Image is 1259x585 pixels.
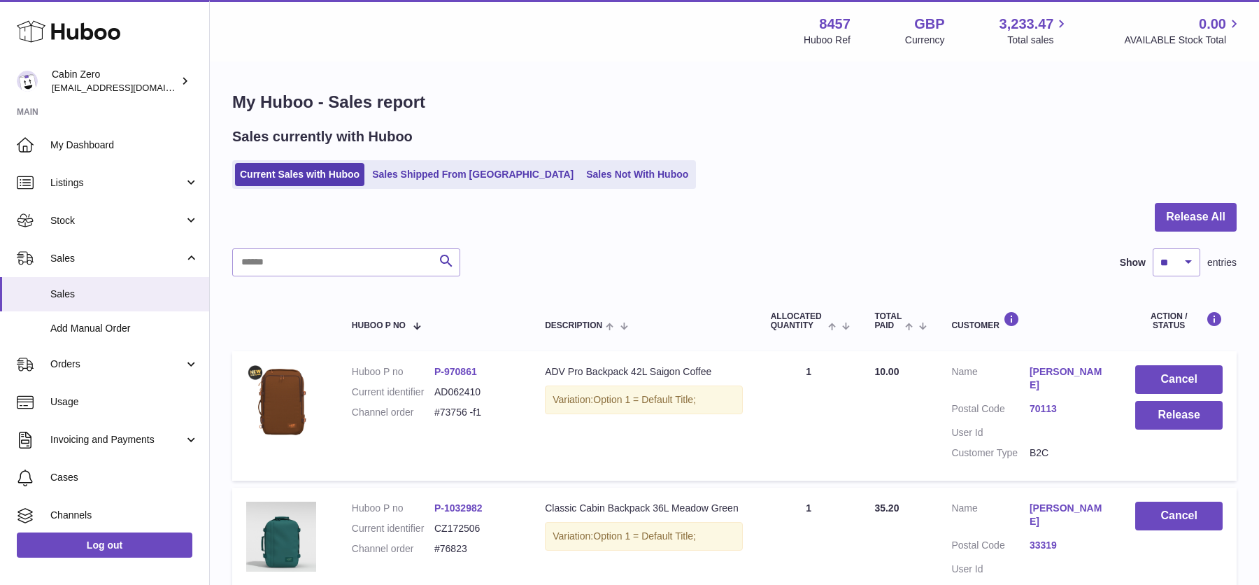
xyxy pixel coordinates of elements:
[874,312,902,330] span: Total paid
[951,426,1030,439] dt: User Id
[757,351,861,480] td: 1
[50,395,199,409] span: Usage
[50,471,199,484] span: Cases
[352,542,434,556] dt: Channel order
[1000,15,1070,47] a: 3,233.47 Total sales
[545,365,743,379] div: ADV Pro Backpack 42L Saigon Coffee
[951,502,1030,532] dt: Name
[874,502,899,514] span: 35.20
[1124,15,1242,47] a: 0.00 AVAILABLE Stock Total
[235,163,364,186] a: Current Sales with Huboo
[50,288,199,301] span: Sales
[804,34,851,47] div: Huboo Ref
[50,433,184,446] span: Invoicing and Payments
[1135,311,1223,330] div: Action / Status
[581,163,693,186] a: Sales Not With Huboo
[593,530,696,542] span: Option 1 = Default Title;
[1120,256,1146,269] label: Show
[545,522,743,551] div: Variation:
[905,34,945,47] div: Currency
[1124,34,1242,47] span: AVAILABLE Stock Total
[50,252,184,265] span: Sales
[819,15,851,34] strong: 8457
[246,365,316,435] img: ADV-PRO-42L-Saigon-coffee-FRONT_274c8034-2689-4723-9cc0-aef09f667aef.jpg
[50,358,184,371] span: Orders
[434,386,517,399] dd: AD062410
[434,542,517,556] dd: #76823
[545,386,743,414] div: Variation:
[352,386,434,399] dt: Current identifier
[951,365,1030,395] dt: Name
[951,563,1030,576] dt: User Id
[50,509,199,522] span: Channels
[1135,401,1223,430] button: Release
[50,139,199,152] span: My Dashboard
[914,15,944,34] strong: GBP
[951,311,1107,330] div: Customer
[232,91,1237,113] h1: My Huboo - Sales report
[771,312,825,330] span: ALLOCATED Quantity
[352,321,406,330] span: Huboo P no
[1030,502,1108,528] a: [PERSON_NAME]
[545,321,602,330] span: Description
[50,214,184,227] span: Stock
[951,446,1030,460] dt: Customer Type
[1030,365,1108,392] a: [PERSON_NAME]
[434,406,517,419] dd: #73756 -f1
[352,365,434,379] dt: Huboo P no
[1135,365,1223,394] button: Cancel
[52,68,178,94] div: Cabin Zero
[1030,539,1108,552] a: 33319
[434,502,483,514] a: P-1032982
[1207,256,1237,269] span: entries
[17,533,192,558] a: Log out
[1000,15,1054,34] span: 3,233.47
[232,127,413,146] h2: Sales currently with Huboo
[50,322,199,335] span: Add Manual Order
[1199,15,1226,34] span: 0.00
[1030,446,1108,460] dd: B2C
[1030,402,1108,416] a: 70113
[434,522,517,535] dd: CZ172506
[352,522,434,535] dt: Current identifier
[951,402,1030,419] dt: Postal Code
[367,163,578,186] a: Sales Shipped From [GEOGRAPHIC_DATA]
[50,176,184,190] span: Listings
[951,539,1030,556] dt: Postal Code
[1155,203,1237,232] button: Release All
[593,394,696,405] span: Option 1 = Default Title;
[352,406,434,419] dt: Channel order
[874,366,899,377] span: 10.00
[434,366,477,377] a: P-970861
[1135,502,1223,530] button: Cancel
[352,502,434,515] dt: Huboo P no
[246,502,316,572] img: CLASSIC-36L-MEADOW-GREEN-FRONT.jpg
[545,502,743,515] div: Classic Cabin Backpack 36L Meadow Green
[17,71,38,92] img: huboo@cabinzero.com
[1007,34,1069,47] span: Total sales
[52,82,206,93] span: [EMAIL_ADDRESS][DOMAIN_NAME]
